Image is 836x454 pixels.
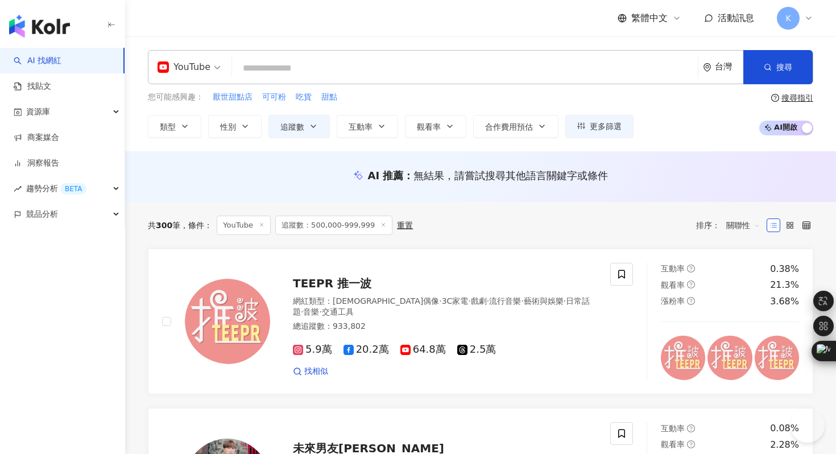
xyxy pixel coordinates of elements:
span: 2.5萬 [457,344,496,356]
button: 更多篩選 [565,115,634,138]
span: question-circle [771,94,779,102]
span: 20.2萬 [343,344,389,356]
a: 找相似 [293,366,328,377]
div: 重置 [397,221,413,230]
span: question-circle [687,297,695,305]
span: 可可粉 [262,92,286,103]
span: K [785,12,791,24]
span: 互動率 [349,122,373,131]
span: · [439,296,441,306]
div: 2.28% [770,439,799,451]
span: 條件 ： [180,221,212,230]
span: 300 [156,221,172,230]
span: 無結果，請嘗試搜尋其他語言關鍵字或條件 [413,170,608,181]
span: 活動訊息 [718,13,754,23]
button: 甜點 [321,91,338,104]
span: 合作費用預估 [485,122,533,131]
span: 互動率 [661,424,685,433]
img: logo [9,15,70,38]
span: 找相似 [304,366,328,377]
span: 觀看率 [661,280,685,290]
button: 合作費用預估 [473,115,558,138]
button: 搜尋 [743,50,813,84]
img: post-image [707,336,752,380]
span: 甜點 [321,92,337,103]
span: 音樂 [303,307,319,316]
span: · [468,296,470,306]
span: · [521,296,523,306]
a: 找貼文 [14,81,51,92]
button: 可可粉 [262,91,287,104]
span: 觀看率 [661,440,685,449]
span: 更多篩選 [590,122,622,131]
button: 類型 [148,115,201,138]
span: · [487,296,489,306]
span: 5.9萬 [293,344,332,356]
div: 網紅類型 ： [293,296,597,318]
span: 關聯性 [726,216,760,234]
span: 漲粉率 [661,296,685,306]
span: 流行音樂 [489,296,521,306]
button: 追蹤數 [268,115,330,138]
span: 類型 [160,122,176,131]
div: YouTube [158,58,210,76]
span: 趨勢分析 [26,176,86,201]
button: 性別 [208,115,262,138]
span: environment [703,63,711,72]
span: 觀看率 [417,122,441,131]
span: question-circle [687,280,695,288]
span: 您可能感興趣： [148,92,204,103]
a: 商案媒合 [14,132,59,143]
div: 搜尋指引 [781,93,813,102]
button: 厭世甜點店 [212,91,253,104]
div: 總追蹤數 ： 933,802 [293,321,597,332]
span: 繁體中文 [631,12,668,24]
span: question-circle [687,440,695,448]
span: 3C家電 [442,296,469,306]
span: question-circle [687,265,695,273]
span: 戲劇 [471,296,487,306]
div: 3.68% [770,295,799,308]
span: · [319,307,321,316]
span: 競品分析 [26,201,58,227]
div: 0.08% [770,422,799,435]
button: 觀看率 [405,115,466,138]
span: 搜尋 [776,63,792,72]
span: rise [14,185,22,193]
iframe: Help Scout Beacon - Open [791,408,825,443]
div: 共 筆 [148,221,180,230]
span: 64.8萬 [400,344,446,356]
span: 藝術與娛樂 [524,296,564,306]
button: 互動率 [337,115,398,138]
span: TEEPR 推一波 [293,276,371,290]
div: AI 推薦 ： [368,168,609,183]
img: KOL Avatar [185,279,270,364]
span: 厭世甜點店 [213,92,253,103]
a: searchAI 找網紅 [14,55,61,67]
span: 吃貨 [296,92,312,103]
span: 交通工具 [322,307,354,316]
div: 排序： [696,216,767,234]
span: 資源庫 [26,99,50,125]
a: KOL AvatarTEEPR 推一波網紅類型：[DEMOGRAPHIC_DATA]偶像·3C家電·戲劇·流行音樂·藝術與娛樂·日常話題·音樂·交通工具總追蹤數：933,8025.9萬20.2萬... [148,249,813,395]
a: 洞察報告 [14,158,59,169]
img: post-image [755,336,799,380]
span: 追蹤數 [280,122,304,131]
span: 性別 [220,122,236,131]
span: · [301,307,303,316]
img: post-image [661,336,705,380]
span: question-circle [687,424,695,432]
span: [DEMOGRAPHIC_DATA]偶像 [333,296,439,306]
div: 21.3% [770,279,799,291]
span: 互動率 [661,264,685,273]
div: BETA [60,183,86,195]
button: 吃貨 [295,91,312,104]
div: 台灣 [715,62,743,72]
span: · [564,296,566,306]
div: 0.38% [770,263,799,275]
span: 追蹤數：500,000-999,999 [275,216,392,235]
span: YouTube [217,216,271,235]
